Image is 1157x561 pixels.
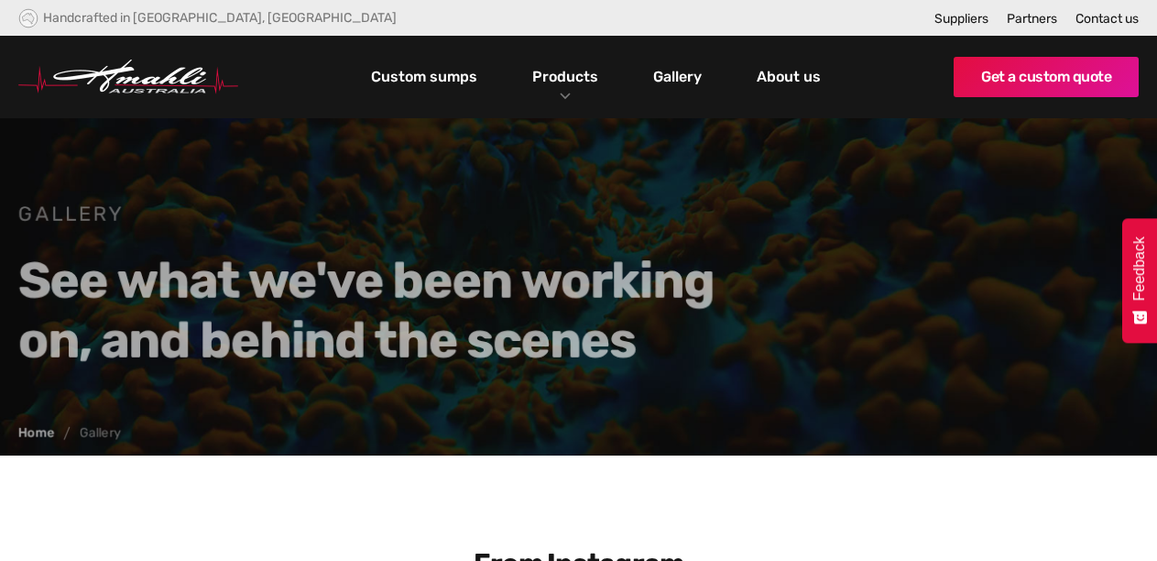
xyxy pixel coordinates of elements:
[18,427,54,440] a: Home
[366,61,482,93] a: Custom sumps
[1131,236,1148,301] span: Feedback
[518,36,612,118] div: Products
[43,10,397,26] div: Handcrafted in [GEOGRAPHIC_DATA], [GEOGRAPHIC_DATA]
[18,201,724,228] h1: Gallery
[1007,11,1057,27] a: Partners
[752,61,825,93] a: About us
[18,60,238,94] img: Hmahli Australia Logo
[649,61,706,93] a: Gallery
[1122,218,1157,343] button: Feedback - Show survey
[954,57,1139,97] a: Get a custom quote
[80,427,121,440] div: Gallery
[934,11,988,27] a: Suppliers
[1075,11,1139,27] a: Contact us
[18,251,724,370] h2: See what we've been working on, and behind the scenes
[528,63,603,90] a: Products
[18,60,238,94] a: home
